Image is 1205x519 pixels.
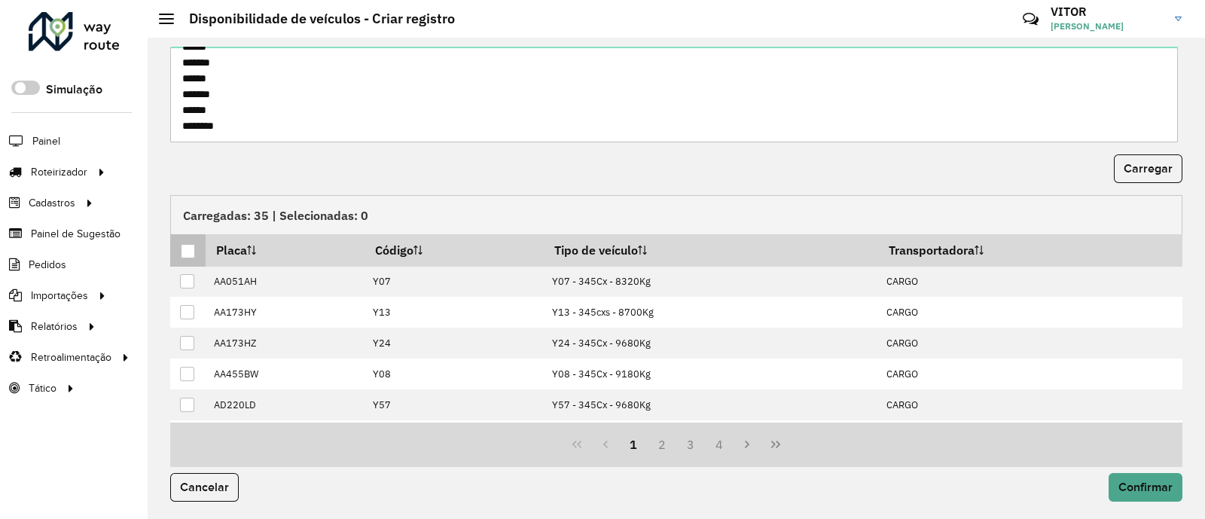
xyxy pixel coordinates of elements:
[733,430,761,459] button: Next Page
[365,420,545,451] td: Y73
[365,297,545,328] td: Y13
[29,195,75,211] span: Cadastros
[544,297,878,328] td: Y13 - 345cxs - 8700Kg
[29,380,56,396] span: Tático
[170,473,239,502] button: Cancelar
[544,389,878,420] td: Y57 - 345Cx - 9680Kg
[878,328,1182,359] td: CARGO
[170,195,1182,234] div: Carregadas: 35 | Selecionadas: 0
[1114,154,1182,183] button: Carregar
[206,267,365,298] td: AA051AH
[878,420,1182,451] td: CARGO
[206,297,365,328] td: AA173HY
[206,420,365,451] td: AE763GQ
[1109,473,1182,502] button: Confirmar
[174,11,455,27] h2: Disponibilidade de veículos - Criar registro
[46,81,102,99] label: Simulação
[878,359,1182,389] td: CARGO
[544,234,878,266] th: Tipo de veículo
[31,288,88,304] span: Importações
[878,234,1182,266] th: Transportadora
[1014,3,1047,35] a: Contato Rápido
[365,389,545,420] td: Y57
[544,359,878,389] td: Y08 - 345Cx - 9180Kg
[1051,20,1164,33] span: [PERSON_NAME]
[544,267,878,298] td: Y07 - 345Cx - 8320Kg
[206,328,365,359] td: AA173HZ
[620,430,648,459] button: 1
[365,328,545,359] td: Y24
[544,420,878,451] td: Y73 - 504Cx - 14560Kg
[544,328,878,359] td: Y24 - 345Cx - 9680Kg
[206,234,365,266] th: Placa
[31,164,87,180] span: Roteirizador
[1124,162,1173,175] span: Carregar
[365,267,545,298] td: Y07
[365,234,545,266] th: Código
[31,319,78,334] span: Relatórios
[31,350,111,365] span: Retroalimentação
[206,359,365,389] td: AA455BW
[676,430,705,459] button: 3
[1051,5,1164,19] h3: VITOR
[32,133,60,149] span: Painel
[648,430,676,459] button: 2
[705,430,734,459] button: 4
[878,389,1182,420] td: CARGO
[1118,481,1173,493] span: Confirmar
[31,226,120,242] span: Painel de Sugestão
[878,297,1182,328] td: CARGO
[365,359,545,389] td: Y08
[761,430,790,459] button: Last Page
[180,481,229,493] span: Cancelar
[29,257,66,273] span: Pedidos
[878,267,1182,298] td: CARGO
[206,389,365,420] td: AD220LD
